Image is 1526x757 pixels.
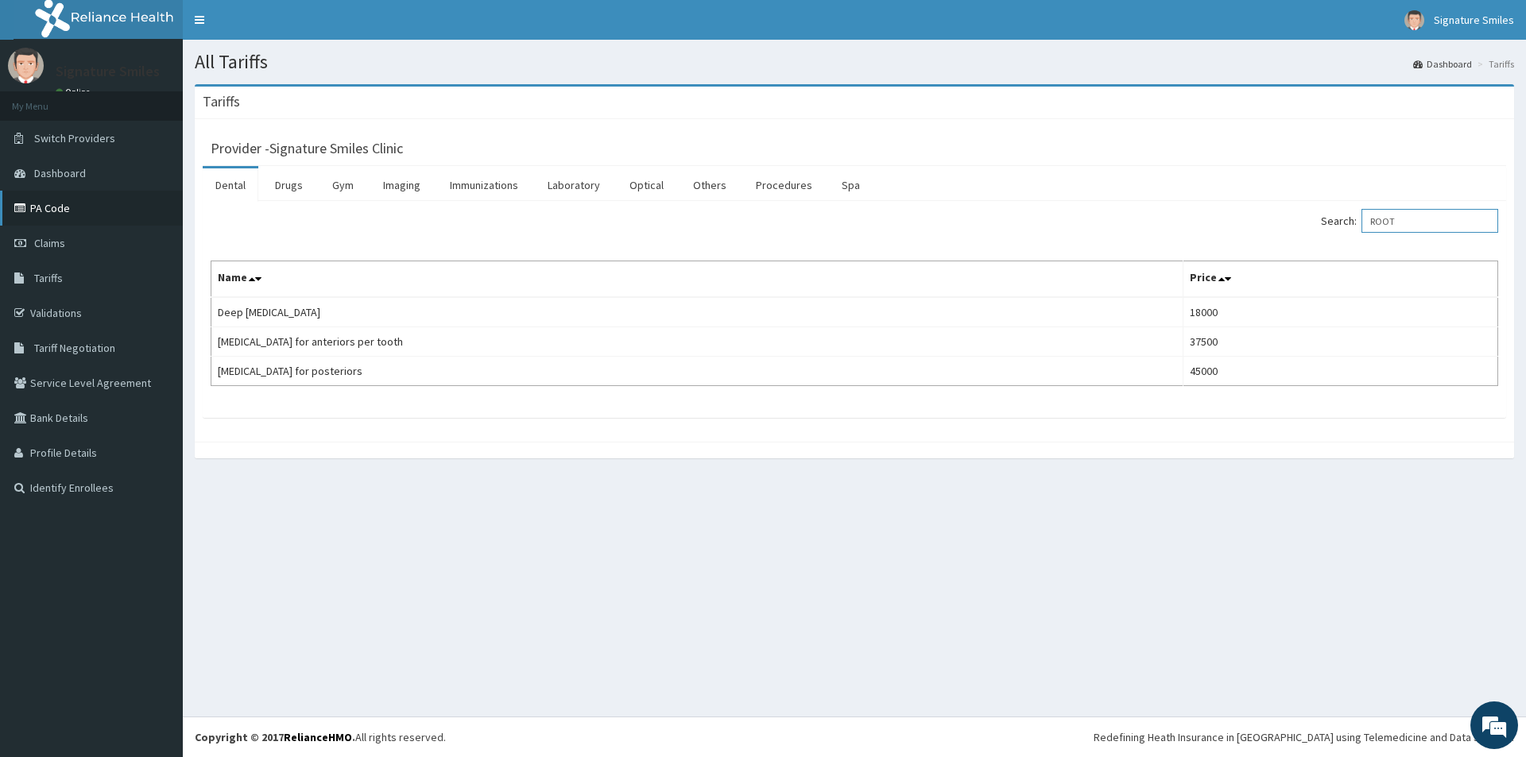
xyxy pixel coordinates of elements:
img: User Image [8,48,44,83]
footer: All rights reserved. [183,716,1526,757]
td: 37500 [1183,327,1497,357]
th: Price [1183,261,1497,298]
li: Tariffs [1474,57,1514,71]
h1: All Tariffs [195,52,1514,72]
td: [MEDICAL_DATA] for posteriors [211,357,1183,386]
a: Immunizations [437,168,531,202]
span: Claims [34,236,65,250]
a: Spa [829,168,873,202]
td: 45000 [1183,357,1497,386]
span: Tariff Negotiation [34,341,115,355]
td: [MEDICAL_DATA] for anteriors per tooth [211,327,1183,357]
label: Search: [1321,209,1498,233]
td: 18000 [1183,297,1497,327]
a: Procedures [743,168,825,202]
div: Chat with us now [83,89,267,110]
a: Dashboard [1413,57,1472,71]
a: Drugs [262,168,316,202]
a: Laboratory [535,168,613,202]
span: Switch Providers [34,131,115,145]
a: Gym [320,168,366,202]
td: Deep [MEDICAL_DATA] [211,297,1183,327]
strong: Copyright © 2017 . [195,730,355,744]
a: RelianceHMO [284,730,352,744]
a: Others [680,168,739,202]
img: User Image [1404,10,1424,30]
a: Dental [203,168,258,202]
span: We're online! [92,200,219,361]
div: Minimize live chat window [261,8,299,46]
textarea: Type your message and hit 'Enter' [8,434,303,489]
a: Online [56,87,94,98]
p: Signature Smiles [56,64,160,79]
img: d_794563401_company_1708531726252_794563401 [29,79,64,119]
a: Imaging [370,168,433,202]
h3: Tariffs [203,95,240,109]
h3: Provider - Signature Smiles Clinic [211,141,403,156]
th: Name [211,261,1183,298]
div: Redefining Heath Insurance in [GEOGRAPHIC_DATA] using Telemedicine and Data Science! [1094,729,1514,745]
span: Dashboard [34,166,86,180]
span: Signature Smiles [1434,13,1514,27]
a: Optical [617,168,676,202]
input: Search: [1361,209,1498,233]
span: Tariffs [34,271,63,285]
